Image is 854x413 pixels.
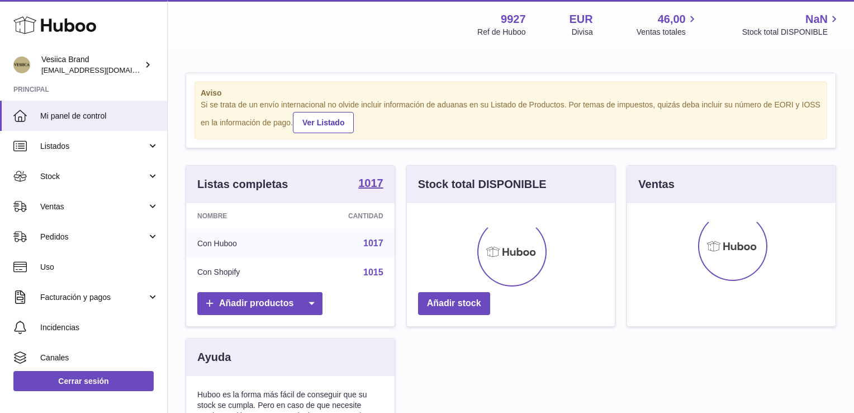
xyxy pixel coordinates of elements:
span: Canales [40,353,159,363]
a: Ver Listado [293,112,354,133]
h3: Ventas [638,177,674,192]
a: 46,00 Ventas totales [637,12,699,37]
img: logistic@vesiica.com [13,57,30,73]
span: [EMAIL_ADDRESS][DOMAIN_NAME] [41,65,164,74]
span: Listados [40,141,147,152]
strong: Aviso [201,88,821,98]
div: Si se trata de un envío internacional no olvide incluir información de aduanas en su Listado de P... [201,100,821,133]
span: Mi panel de control [40,111,159,121]
span: Stock [40,171,147,182]
a: Añadir productos [197,292,322,315]
th: Cantidad [297,203,395,229]
a: Añadir stock [418,292,490,315]
span: Incidencias [40,322,159,333]
span: NaN [805,12,828,27]
span: Ventas [40,201,147,212]
span: Ventas totales [637,27,699,37]
h3: Stock total DISPONIBLE [418,177,547,192]
a: 1017 [363,238,383,248]
td: Con Shopify [186,258,297,287]
span: Pedidos [40,232,147,242]
div: Vesiica Brand [41,54,142,76]
strong: EUR [570,12,593,27]
div: Ref de Huboo [477,27,525,37]
a: Cerrar sesión [13,371,154,391]
h3: Listas completas [197,177,288,192]
a: 1017 [358,177,383,191]
a: NaN Stock total DISPONIBLE [742,12,841,37]
a: 1015 [363,267,383,277]
div: Divisa [572,27,593,37]
strong: 9927 [501,12,526,27]
th: Nombre [186,203,297,229]
h3: Ayuda [197,350,231,365]
td: Con Huboo [186,229,297,258]
span: Facturación y pagos [40,292,147,303]
span: Uso [40,262,159,273]
strong: 1017 [358,177,383,189]
span: Stock total DISPONIBLE [742,27,841,37]
span: 46,00 [658,12,686,27]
